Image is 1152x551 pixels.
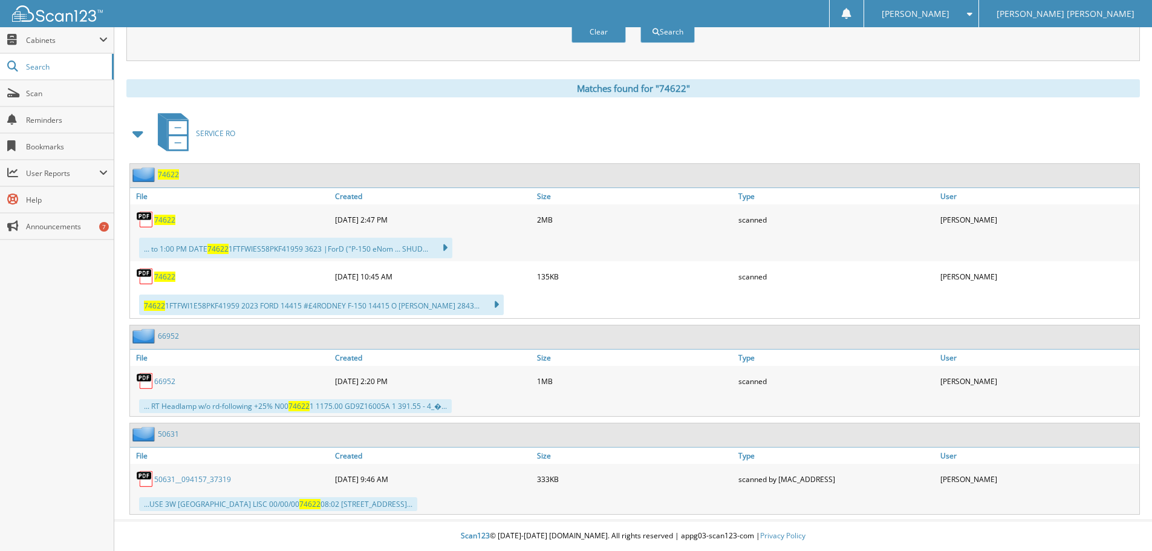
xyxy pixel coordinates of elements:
img: PDF.png [136,210,154,229]
a: Size [534,350,736,366]
div: [PERSON_NAME] [937,369,1139,393]
div: [PERSON_NAME] [937,264,1139,289]
span: Help [26,195,108,205]
div: ... RT Headlamp w/o rd-following +25% N00 1 1175.00 GD9Z16005A 1 391.55 - 4_�... [139,399,452,413]
div: © [DATE]-[DATE] [DOMAIN_NAME]. All rights reserved | appg03-scan123-com | [114,521,1152,551]
a: User [937,448,1139,464]
div: ...USE 3W [GEOGRAPHIC_DATA] LISC 00/00/00 08:02 [STREET_ADDRESS]... [139,497,417,511]
span: Scan [26,88,108,99]
a: Type [735,188,937,204]
div: 135KB [534,264,736,289]
div: [DATE] 10:45 AM [332,264,534,289]
div: [PERSON_NAME] [937,467,1139,491]
span: Reminders [26,115,108,125]
a: User [937,188,1139,204]
a: 50631__094157_37319 [154,474,231,484]
a: 74622 [154,215,175,225]
img: scan123-logo-white.svg [12,5,103,22]
div: scanned [735,207,937,232]
a: File [130,448,332,464]
div: [PERSON_NAME] [937,207,1139,232]
a: File [130,350,332,366]
span: 74622 [207,244,229,254]
a: User [937,350,1139,366]
a: 66952 [154,376,175,386]
div: [DATE] 2:47 PM [332,207,534,232]
div: ... to 1:00 PM DATE 1FTFWIES58PKF41959 3623 |ForD ("P-150 eNom ... SHUD... [139,238,452,258]
a: SERVICE RO [151,109,235,157]
a: 74622 [154,272,175,282]
span: 74622 [288,401,310,411]
span: 74622 [299,499,321,509]
a: 74622 [158,169,179,180]
span: [PERSON_NAME] [882,10,949,18]
a: Type [735,448,937,464]
a: 50631 [158,429,179,439]
span: [PERSON_NAME] [PERSON_NAME] [997,10,1134,18]
span: Scan123 [461,530,490,541]
div: 2MB [534,207,736,232]
iframe: Chat Widget [1092,493,1152,551]
button: Search [640,21,695,43]
img: PDF.png [136,267,154,285]
div: [DATE] 9:46 AM [332,467,534,491]
div: 333KB [534,467,736,491]
a: Created [332,188,534,204]
img: PDF.png [136,470,154,488]
a: Size [534,188,736,204]
div: 1FTFWI1E58PKF41959 2023 FORD 14415 #£4RODNEY F-150 14415 O [PERSON_NAME] 2843... [139,295,504,315]
a: Type [735,350,937,366]
div: 1MB [534,369,736,393]
button: Clear [571,21,626,43]
div: [DATE] 2:20 PM [332,369,534,393]
div: Matches found for "74622" [126,79,1140,97]
a: Created [332,350,534,366]
img: folder2.png [132,167,158,182]
img: PDF.png [136,372,154,390]
div: scanned [735,369,937,393]
a: Size [534,448,736,464]
span: SERVICE RO [196,128,235,139]
span: 74622 [144,301,165,311]
img: folder2.png [132,328,158,344]
div: scanned [735,264,937,289]
a: File [130,188,332,204]
img: folder2.png [132,426,158,442]
span: User Reports [26,168,99,178]
span: Announcements [26,221,108,232]
div: 7 [99,222,109,232]
div: scanned by [MAC_ADDRESS] [735,467,937,491]
span: Search [26,62,106,72]
span: Cabinets [26,35,99,45]
a: 66952 [158,331,179,341]
a: Privacy Policy [760,530,805,541]
a: Created [332,448,534,464]
span: Bookmarks [26,142,108,152]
